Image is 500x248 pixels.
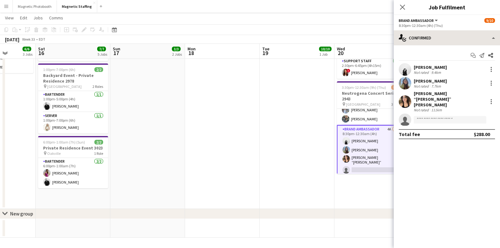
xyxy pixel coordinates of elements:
[37,49,45,57] span: 16
[342,85,386,90] span: 3:30pm-12:30am (9h) (Thu)
[319,52,331,57] div: 1 Job
[94,140,103,144] span: 2/2
[414,84,430,89] div: Not rated
[337,81,407,174] app-job-card: 3:30pm-12:30am (9h) (Thu)9/10Neutrogena Concert Series 2943 [GEOGRAPHIC_DATA]3 Roles[PERSON_NAME]...
[430,84,442,89] div: 7.7km
[23,52,32,57] div: 3 Jobs
[414,91,485,108] div: [PERSON_NAME] “[PERSON_NAME]” [PERSON_NAME]
[47,14,66,22] a: Comms
[414,78,447,84] div: [PERSON_NAME]
[484,18,495,23] span: 9/10
[337,90,407,102] h3: Neutrogena Concert Series 2943
[172,47,181,51] span: 3/3
[187,49,196,57] span: 18
[97,52,107,57] div: 5 Jobs
[337,58,407,79] app-card-role: Support Staff1/12:30pm-6:45pm (4h15m)![PERSON_NAME]
[430,108,443,112] div: 111km
[172,52,182,57] div: 2 Jobs
[337,125,407,177] app-card-role: Brand Ambassador4A3/48:30pm-12:30am (4h)[PERSON_NAME][PERSON_NAME][PERSON_NAME] “[PERSON_NAME]” [...
[94,151,103,156] span: 1 Role
[43,67,75,72] span: 1:00pm-7:00pm (6h)
[49,15,63,21] span: Comms
[399,23,495,28] div: 8:30pm-12:30am (4h) (Thu)
[10,210,33,217] div: New group
[38,63,108,134] app-job-card: 1:00pm-7:00pm (6h)2/2Backyard Event - Private Residence 2978 [GEOGRAPHIC_DATA]2 RolesBartender1/1...
[346,102,380,107] span: [GEOGRAPHIC_DATA]
[38,145,108,151] h3: Private Residence Event 3023
[20,15,27,21] span: Edit
[13,0,57,13] button: Magnetic Photobooth
[414,70,430,75] div: Not rated
[33,15,43,21] span: Jobs
[17,14,30,22] a: Edit
[31,14,45,22] a: Jobs
[474,131,490,137] div: $288.00
[262,46,269,52] span: Tue
[38,158,108,188] app-card-role: Bartender2/26:00pm-1:00am (7h)[PERSON_NAME][PERSON_NAME]
[394,3,500,11] h3: Job Fulfilment
[337,46,345,52] span: Wed
[21,37,36,42] span: Week 33
[92,84,103,89] span: 2 Roles
[336,49,345,57] span: 20
[187,46,196,52] span: Mon
[5,15,14,21] span: View
[399,18,434,23] span: Brand Ambassador
[113,46,120,52] span: Sun
[5,36,19,43] div: [DATE]
[38,112,108,134] app-card-role: Server1/11:00pm-7:00pm (6h)[PERSON_NAME]
[47,84,82,89] span: [GEOGRAPHIC_DATA]
[38,73,108,84] h3: Backyard Event - Private Residence 2978
[22,47,31,51] span: 6/6
[112,49,120,57] span: 17
[47,151,61,156] span: Oakville
[319,47,332,51] span: 10/10
[347,69,350,73] span: !
[94,67,103,72] span: 2/2
[414,108,430,112] div: Not rated
[57,0,97,13] button: Magnetic Staffing
[399,18,439,23] button: Brand Ambassador
[43,140,85,144] span: 6:00pm-1:00am (7h) (Sun)
[39,37,45,42] div: EDT
[38,91,108,112] app-card-role: Bartender1/11:00pm-5:00pm (4h)[PERSON_NAME]
[38,46,45,52] span: Sat
[391,85,402,90] span: 9/10
[394,30,500,45] div: Confirmed
[399,131,420,137] div: Total fee
[430,70,442,75] div: 9.4km
[38,136,108,188] app-job-card: 6:00pm-1:00am (7h) (Sun)2/2Private Residence Event 3023 Oakville1 RoleBartender2/26:00pm-1:00am (...
[391,102,402,107] span: 3 Roles
[261,49,269,57] span: 19
[414,64,447,70] div: [PERSON_NAME]
[97,47,106,51] span: 7/7
[2,14,16,22] a: View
